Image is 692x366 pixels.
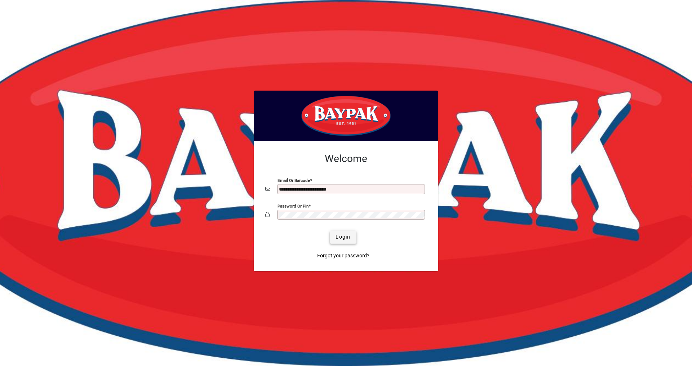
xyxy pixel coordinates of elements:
[278,203,309,208] mat-label: Password or Pin
[336,233,350,241] span: Login
[314,249,372,262] a: Forgot your password?
[330,231,356,244] button: Login
[265,153,427,165] h2: Welcome
[317,252,369,260] span: Forgot your password?
[278,178,310,183] mat-label: Email or Barcode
